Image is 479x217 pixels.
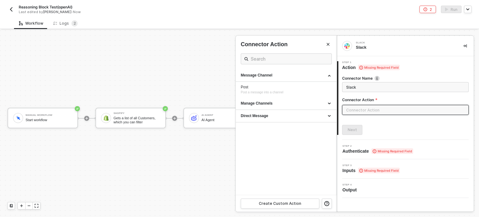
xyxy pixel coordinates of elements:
div: Logs [53,20,78,27]
div: Create Custom Action [259,201,301,206]
span: [PERSON_NAME] [43,10,71,14]
button: Create Custom Action [241,199,319,209]
button: activateRun [441,6,462,13]
div: 2 [430,7,432,12]
div: Connector Action [241,41,332,48]
span: Output [342,187,359,193]
span: Missing Required Field [358,65,400,70]
div: Step 1Action Missing Required FieldConnector Nameicon-infoConnector ActionNext [337,61,474,135]
span: Post a message into a channel [241,91,283,94]
span: Reasoning Block Test(openAI) [19,4,72,10]
span: Step 2 [342,145,413,147]
button: Next [342,125,362,135]
span: Action [342,64,400,71]
span: Step 3 [342,164,400,167]
div: Post [241,85,331,90]
div: Direct Message [241,113,331,119]
button: Close [324,41,332,48]
div: Workflow [19,21,43,26]
input: Connector Action [342,105,469,115]
span: Step 4 [342,184,359,186]
input: Search [251,55,322,63]
span: icon-search [244,57,248,62]
span: icon-minus [27,204,31,208]
span: Missing Required Field [371,148,413,154]
label: Connector Action [342,97,469,102]
input: Enter description [346,84,463,91]
button: 2 [419,6,436,13]
div: Slack [356,42,449,44]
span: 2 [74,21,76,26]
button: back [7,6,15,13]
sup: 2 [71,20,78,27]
span: Authenticate [342,148,413,154]
div: Manage Channels [241,101,331,106]
div: Last edited by - Now [19,10,225,14]
span: Missing Required Field [358,168,400,173]
img: integration-icon [344,43,350,49]
span: icon-collapse-right [463,44,467,48]
span: Inputs [342,167,400,174]
div: Message Channel [241,73,331,78]
span: Step 1 [342,61,400,64]
span: icon-play [20,204,23,208]
span: icon-error-page [423,7,427,11]
img: icon-info [375,76,380,81]
div: Slack [356,45,453,50]
img: back [9,7,14,12]
label: Connector Name [342,76,469,81]
span: icon-expand [35,204,38,208]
